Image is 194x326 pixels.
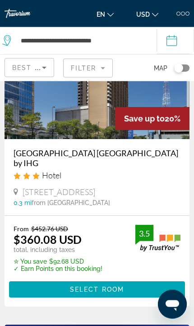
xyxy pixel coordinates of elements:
[14,148,180,168] a: [GEOGRAPHIC_DATA] [GEOGRAPHIC_DATA] by IHG
[14,233,82,246] ins: $360.08 USD
[167,55,189,81] button: Toggle map
[14,265,102,272] p: ✓ Earn Points on this booking!
[12,64,59,71] span: Best Deals
[32,199,110,206] span: from [GEOGRAPHIC_DATA]
[14,246,102,253] p: total, including taxes
[157,27,194,54] button: Check-in date: Sep 19, 2025 Check-out date: Sep 21, 2025
[132,8,163,21] button: Change currency
[136,11,150,18] span: USD
[42,170,61,180] span: Hotel
[97,11,105,18] span: en
[12,62,46,73] mat-select: Sort by
[115,107,189,130] div: 20%
[135,225,180,251] img: trustyou-badge.svg
[14,258,47,265] span: ✮ You save
[14,170,180,180] div: 3 star Hotel
[63,58,113,78] button: Filter
[14,225,29,233] span: From
[135,228,153,239] div: 3.5
[23,187,95,197] span: [STREET_ADDRESS]
[9,281,185,298] button: Select Room
[158,290,187,319] iframe: Button to launch messaging window
[154,62,167,75] span: Map
[31,225,68,233] del: $452.76 USD
[124,114,165,123] span: Save up to
[14,258,102,265] p: $92.68 USD
[5,49,189,139] img: Hotel image
[92,8,118,21] button: Change language
[70,286,124,293] span: Select Room
[9,283,185,293] a: Select Room
[14,199,32,206] span: 0.3 mi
